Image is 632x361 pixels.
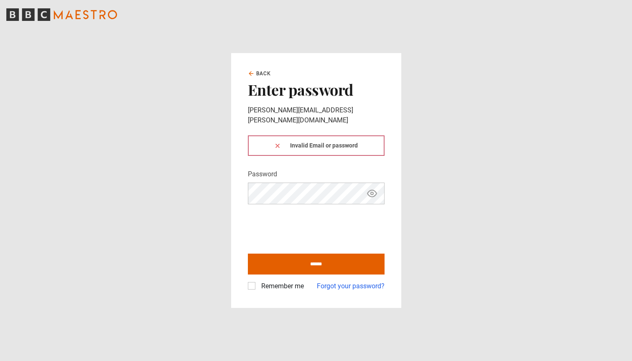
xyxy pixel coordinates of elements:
button: Show password [365,186,379,201]
iframe: reCAPTCHA [248,211,375,244]
div: Invalid Email or password [248,135,385,156]
svg: BBC Maestro [6,8,117,21]
p: [PERSON_NAME][EMAIL_ADDRESS][PERSON_NAME][DOMAIN_NAME] [248,105,385,125]
h2: Enter password [248,81,385,98]
span: Back [256,70,271,77]
a: Back [248,70,271,77]
a: Forgot your password? [317,281,385,291]
label: Remember me [258,281,304,291]
label: Password [248,169,277,179]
